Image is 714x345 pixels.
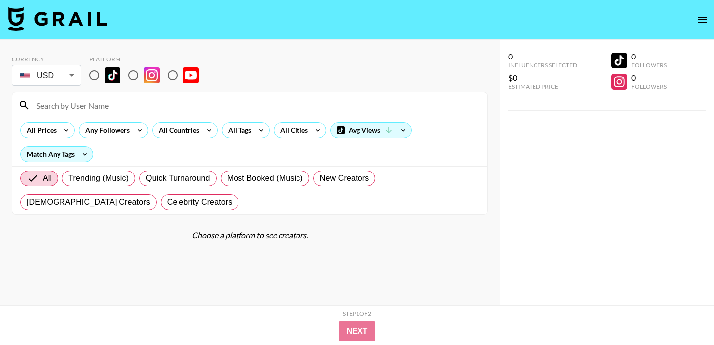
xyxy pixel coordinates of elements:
[222,123,253,138] div: All Tags
[105,67,120,83] img: TikTok
[8,7,107,31] img: Grail Talent
[30,97,481,113] input: Search by User Name
[631,52,667,61] div: 0
[27,196,150,208] span: [DEMOGRAPHIC_DATA] Creators
[692,10,712,30] button: open drawer
[631,61,667,69] div: Followers
[167,196,233,208] span: Celebrity Creators
[631,83,667,90] div: Followers
[68,172,129,184] span: Trending (Music)
[631,73,667,83] div: 0
[320,172,369,184] span: New Creators
[89,56,207,63] div: Platform
[12,230,488,240] div: Choose a platform to see creators.
[14,67,79,84] div: USD
[508,61,577,69] div: Influencers Selected
[12,56,81,63] div: Currency
[183,67,199,83] img: YouTube
[21,147,93,162] div: Match Any Tags
[227,172,303,184] span: Most Booked (Music)
[21,123,59,138] div: All Prices
[146,172,210,184] span: Quick Turnaround
[274,123,310,138] div: All Cities
[343,310,371,317] div: Step 1 of 2
[508,73,577,83] div: $0
[153,123,201,138] div: All Countries
[331,123,411,138] div: Avg Views
[339,321,376,341] button: Next
[664,295,702,333] iframe: Drift Widget Chat Controller
[144,67,160,83] img: Instagram
[43,172,52,184] span: All
[79,123,132,138] div: Any Followers
[508,83,577,90] div: Estimated Price
[508,52,577,61] div: 0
